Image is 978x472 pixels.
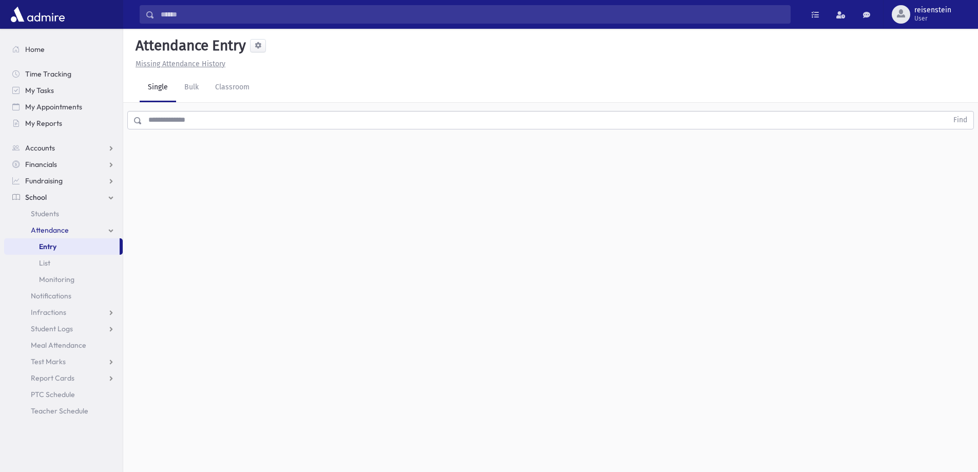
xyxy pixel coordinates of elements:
u: Missing Attendance History [136,60,225,68]
a: Students [4,205,123,222]
a: My Appointments [4,99,123,115]
span: Notifications [31,291,71,300]
a: Report Cards [4,370,123,386]
a: Test Marks [4,353,123,370]
span: Entry [39,242,56,251]
span: Home [25,45,45,54]
span: Fundraising [25,176,63,185]
a: Home [4,41,123,58]
a: Fundraising [4,173,123,189]
span: Teacher Schedule [31,406,88,416]
a: Student Logs [4,320,123,337]
a: Bulk [176,73,207,102]
span: School [25,193,47,202]
span: My Reports [25,119,62,128]
a: Single [140,73,176,102]
span: Infractions [31,308,66,317]
button: Find [947,111,973,129]
span: Accounts [25,143,55,153]
span: Attendance [31,225,69,235]
input: Search [155,5,790,24]
a: PTC Schedule [4,386,123,403]
a: Classroom [207,73,258,102]
span: Financials [25,160,57,169]
a: Accounts [4,140,123,156]
span: List [39,258,50,268]
a: Entry [4,238,120,255]
a: Notifications [4,288,123,304]
a: School [4,189,123,205]
a: List [4,255,123,271]
span: PTC Schedule [31,390,75,399]
h5: Attendance Entry [131,37,246,54]
span: Monitoring [39,275,74,284]
span: Time Tracking [25,69,71,79]
span: Students [31,209,59,218]
a: Meal Attendance [4,337,123,353]
img: AdmirePro [8,4,67,25]
a: Missing Attendance History [131,60,225,68]
span: User [914,14,951,23]
span: Report Cards [31,373,74,383]
span: My Tasks [25,86,54,95]
span: Student Logs [31,324,73,333]
a: My Tasks [4,82,123,99]
a: My Reports [4,115,123,131]
a: Time Tracking [4,66,123,82]
span: My Appointments [25,102,82,111]
span: Test Marks [31,357,66,366]
span: Meal Attendance [31,341,86,350]
a: Teacher Schedule [4,403,123,419]
a: Infractions [4,304,123,320]
a: Monitoring [4,271,123,288]
a: Attendance [4,222,123,238]
a: Financials [4,156,123,173]
span: reisenstein [914,6,951,14]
